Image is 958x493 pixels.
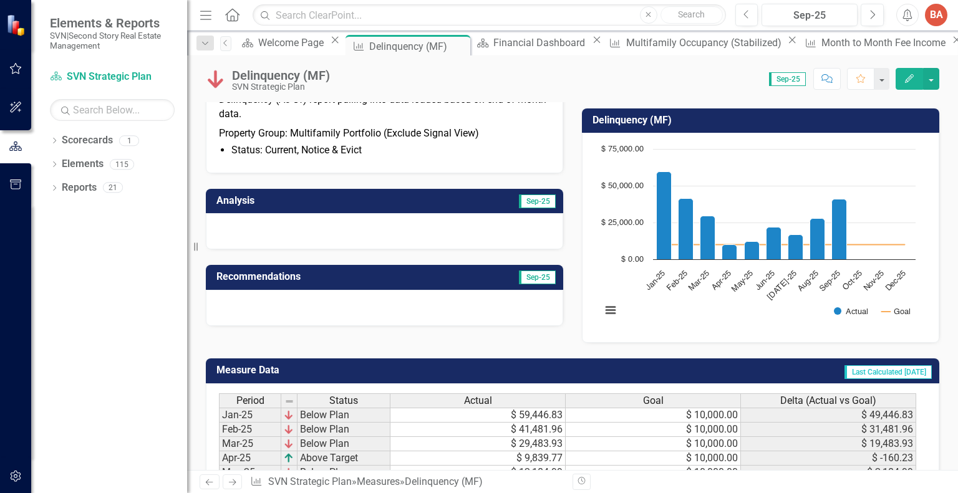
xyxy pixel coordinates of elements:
[832,199,847,260] path: Sep-25, 40,985.4. Actual.
[601,219,644,227] text: $ 25,000.00
[219,127,479,139] span: Property Group: Multifamily Portfolio (Exclude Signal View)
[62,133,113,148] a: Scorecards
[881,307,911,316] button: Show Goal
[741,466,916,480] td: $ 2,184.99
[745,242,760,260] path: May-25, 12,184.99. Actual.
[788,235,803,260] path: Jul-25, 16,565.92. Actual.
[800,35,949,50] a: Month to Month Fee Income
[6,14,28,36] img: ClearPoint Strategy
[464,395,492,406] span: Actual
[284,453,294,463] img: VmL+zLOWXp8NoCSi7l57Eu8eJ+4GWSi48xzEIItyGCrzKAg+GPZxiGYRiGYS7xC1jVADWlAHzkAAAAAElFTkSuQmCC
[219,437,281,451] td: Mar-25
[50,31,175,51] small: SVN|Second Story Real Estate Management
[662,242,907,247] g: Goal, series 2 of 2. Line with 12 data points.
[110,159,134,170] div: 115
[657,172,672,260] path: Jan-25, 59,446.83. Actual.
[780,395,876,406] span: Delta (Actual vs Goal)
[566,437,741,451] td: $ 10,000.00
[678,9,705,19] span: Search
[231,144,362,156] span: Status: Current, Notice & Evict
[566,451,741,466] td: $ 10,000.00
[626,35,785,50] div: Multifamily Occupancy (Stabilized)
[298,423,390,437] td: Below Plan
[665,269,689,292] text: Feb-25
[473,35,589,50] a: Financial Dashboard
[236,395,264,406] span: Period
[810,219,825,260] path: Aug-25, 27,793.68. Actual.
[298,408,390,423] td: Below Plan
[593,115,933,126] h3: Delinquency (MF)
[741,451,916,466] td: $ -160.23
[519,194,556,208] span: Sep-25
[284,439,294,449] img: KIVvID6XQLnem7Jwd5RGsJlsyZvnEO8ojW1w+8UqMjn4yonOQRrQskXCXGmASKTRYCiTqJOcojskkyr07L4Z+PfWUOM8Y5yiO...
[298,437,390,451] td: Below Plan
[796,269,820,293] text: Aug-25
[284,467,294,477] img: KIVvID6XQLnem7Jwd5RGsJlsyZvnEO8ojW1w+8UqMjn4yonOQRrQskXCXGmASKTRYCiTqJOcojskkyr07L4Z+PfWUOM8Y5yiO...
[493,35,589,50] div: Financial Dashboard
[232,82,330,92] div: SVN Strategic Plan
[103,183,123,193] div: 21
[284,424,294,434] img: KIVvID6XQLnem7Jwd5RGsJlsyZvnEO8ojW1w+8UqMjn4yonOQRrQskXCXGmASKTRYCiTqJOcojskkyr07L4Z+PfWUOM8Y5yiO...
[601,145,644,153] text: $ 75,000.00
[621,256,644,264] text: $ 0.00
[762,4,858,26] button: Sep-25
[268,476,352,487] a: SVN Strategic Plan
[284,396,294,406] img: 8DAGhfEEPCf229AAAAAElFTkSuQmCC
[710,269,733,292] text: Apr-25
[390,437,566,451] td: $ 29,483.93
[519,270,556,284] span: Sep-25
[884,269,907,292] text: Dec-25
[216,195,387,206] h3: Analysis
[863,269,886,292] text: Nov-25
[390,408,566,423] td: $ 59,446.83
[722,245,737,260] path: Apr-25, 9,839.77. Actual.
[605,35,785,50] a: Multifamily Occupancy (Stabilized)
[730,269,755,294] text: May-25
[687,269,710,292] text: Mar-25
[219,466,281,480] td: May-25
[566,408,741,423] td: $ 10,000.00
[766,269,798,302] text: [DATE]-25
[766,8,853,23] div: Sep-25
[660,6,723,24] button: Search
[925,4,947,26] button: BA
[644,269,667,292] text: Jan-25
[834,307,868,316] button: Show Actual
[405,476,483,487] div: Delinquency (MF)
[284,410,294,420] img: KIVvID6XQLnem7Jwd5RGsJlsyZvnEO8ojW1w+8UqMjn4yonOQRrQskXCXGmASKTRYCiTqJOcojskkyr07L4Z+PfWUOM8Y5yiO...
[566,423,741,437] td: $ 10,000.00
[821,35,949,50] div: Month to Month Fee Income
[219,423,281,437] td: Feb-25
[298,466,390,480] td: Below Plan
[844,365,932,379] span: Last Calculated [DATE]
[238,35,327,50] a: Welcome Page
[250,475,563,489] div: » »
[566,466,741,480] td: $ 10,000.00
[50,99,175,121] input: Search Below...
[741,408,916,423] td: $ 49,446.83
[595,143,922,330] svg: Interactive chart
[390,466,566,480] td: $ 12,184.99
[657,149,906,260] g: Actual, series 1 of 2. Bar series with 12 bars.
[329,395,358,406] span: Status
[700,216,715,260] path: Mar-25, 29,483.93. Actual.
[253,4,725,26] input: Search ClearPoint...
[232,69,330,82] div: Delinquency (MF)
[741,423,916,437] td: $ 31,481.96
[769,72,806,86] span: Sep-25
[390,423,566,437] td: $ 41,481.96
[643,395,664,406] span: Goal
[119,135,139,146] div: 1
[601,182,644,190] text: $ 50,000.00
[258,35,327,50] div: Welcome Page
[216,365,515,376] h3: Measure Data
[767,227,781,260] path: Jun-25, 21,797.51. Actual.
[298,451,390,466] td: Above Target
[216,271,451,282] h3: Recommendations
[50,70,175,84] a: SVN Strategic Plan
[62,157,104,171] a: Elements
[62,181,97,195] a: Reports
[754,269,777,292] text: Jun-25
[206,69,226,89] img: Below Plan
